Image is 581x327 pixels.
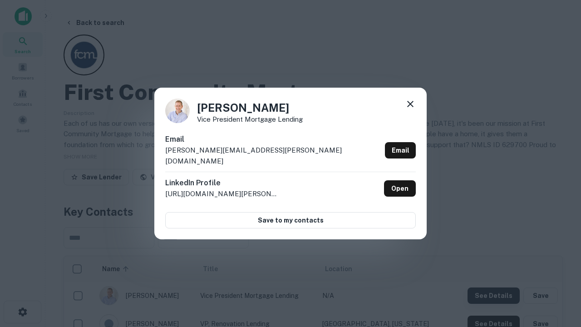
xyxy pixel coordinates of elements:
p: Vice President Mortgage Lending [197,116,303,123]
img: 1520878720083 [165,99,190,123]
a: Open [384,180,416,197]
p: [URL][DOMAIN_NAME][PERSON_NAME] [165,188,279,199]
a: Email [385,142,416,159]
button: Save to my contacts [165,212,416,228]
iframe: Chat Widget [536,225,581,269]
h6: LinkedIn Profile [165,178,279,188]
h6: Email [165,134,381,145]
p: [PERSON_NAME][EMAIL_ADDRESS][PERSON_NAME][DOMAIN_NAME] [165,145,381,166]
h4: [PERSON_NAME] [197,99,303,116]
